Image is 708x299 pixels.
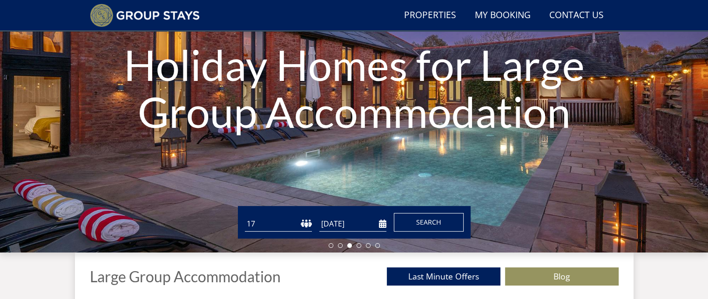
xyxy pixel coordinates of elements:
span: Search [416,218,441,226]
a: My Booking [471,5,534,26]
input: Arrival Date [319,216,386,232]
a: Contact Us [546,5,607,26]
h1: Large Group Accommodation [90,268,281,285]
h1: Holiday Homes for Large Group Accommodation [106,23,602,153]
button: Search [394,213,464,232]
a: Blog [505,267,619,286]
a: Properties [400,5,460,26]
a: Last Minute Offers [387,267,500,286]
img: Group Stays [90,4,200,27]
